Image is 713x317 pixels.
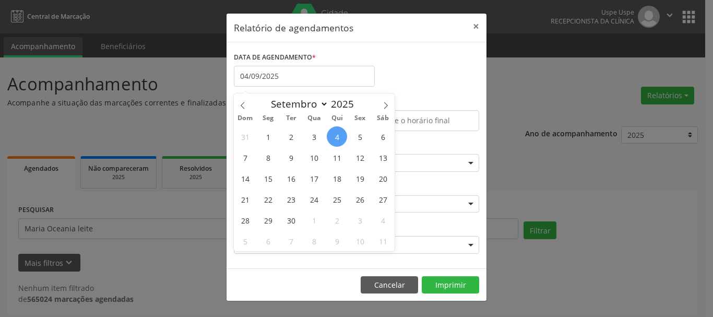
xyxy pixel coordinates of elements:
[304,147,324,168] span: Setembro 10, 2025
[373,231,393,251] span: Outubro 11, 2025
[359,94,479,110] label: ATÉ
[304,189,324,209] span: Setembro 24, 2025
[266,97,328,111] select: Month
[350,189,370,209] span: Setembro 26, 2025
[280,115,303,122] span: Ter
[234,66,375,87] input: Selecione uma data ou intervalo
[373,210,393,230] span: Outubro 4, 2025
[327,126,347,147] span: Setembro 4, 2025
[281,126,301,147] span: Setembro 2, 2025
[326,115,349,122] span: Qui
[234,50,316,66] label: DATA DE AGENDAMENTO
[349,115,372,122] span: Sex
[350,147,370,168] span: Setembro 12, 2025
[235,189,255,209] span: Setembro 21, 2025
[235,126,255,147] span: Agosto 31, 2025
[327,168,347,189] span: Setembro 18, 2025
[304,231,324,251] span: Outubro 8, 2025
[281,231,301,251] span: Outubro 7, 2025
[350,210,370,230] span: Outubro 3, 2025
[361,276,418,294] button: Cancelar
[304,126,324,147] span: Setembro 3, 2025
[327,231,347,251] span: Outubro 9, 2025
[373,168,393,189] span: Setembro 20, 2025
[258,189,278,209] span: Setembro 22, 2025
[235,147,255,168] span: Setembro 7, 2025
[258,168,278,189] span: Setembro 15, 2025
[327,147,347,168] span: Setembro 11, 2025
[350,231,370,251] span: Outubro 10, 2025
[258,126,278,147] span: Setembro 1, 2025
[258,147,278,168] span: Setembro 8, 2025
[281,210,301,230] span: Setembro 30, 2025
[327,210,347,230] span: Outubro 2, 2025
[281,189,301,209] span: Setembro 23, 2025
[327,189,347,209] span: Setembro 25, 2025
[281,147,301,168] span: Setembro 9, 2025
[373,126,393,147] span: Setembro 6, 2025
[304,210,324,230] span: Outubro 1, 2025
[328,97,363,111] input: Year
[234,21,353,34] h5: Relatório de agendamentos
[350,126,370,147] span: Setembro 5, 2025
[373,189,393,209] span: Setembro 27, 2025
[304,168,324,189] span: Setembro 17, 2025
[359,110,479,131] input: Selecione o horário final
[466,14,486,39] button: Close
[372,115,395,122] span: Sáb
[235,231,255,251] span: Outubro 5, 2025
[350,168,370,189] span: Setembro 19, 2025
[234,115,257,122] span: Dom
[257,115,280,122] span: Seg
[373,147,393,168] span: Setembro 13, 2025
[303,115,326,122] span: Qua
[281,168,301,189] span: Setembro 16, 2025
[235,210,255,230] span: Setembro 28, 2025
[422,276,479,294] button: Imprimir
[235,168,255,189] span: Setembro 14, 2025
[258,210,278,230] span: Setembro 29, 2025
[258,231,278,251] span: Outubro 6, 2025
